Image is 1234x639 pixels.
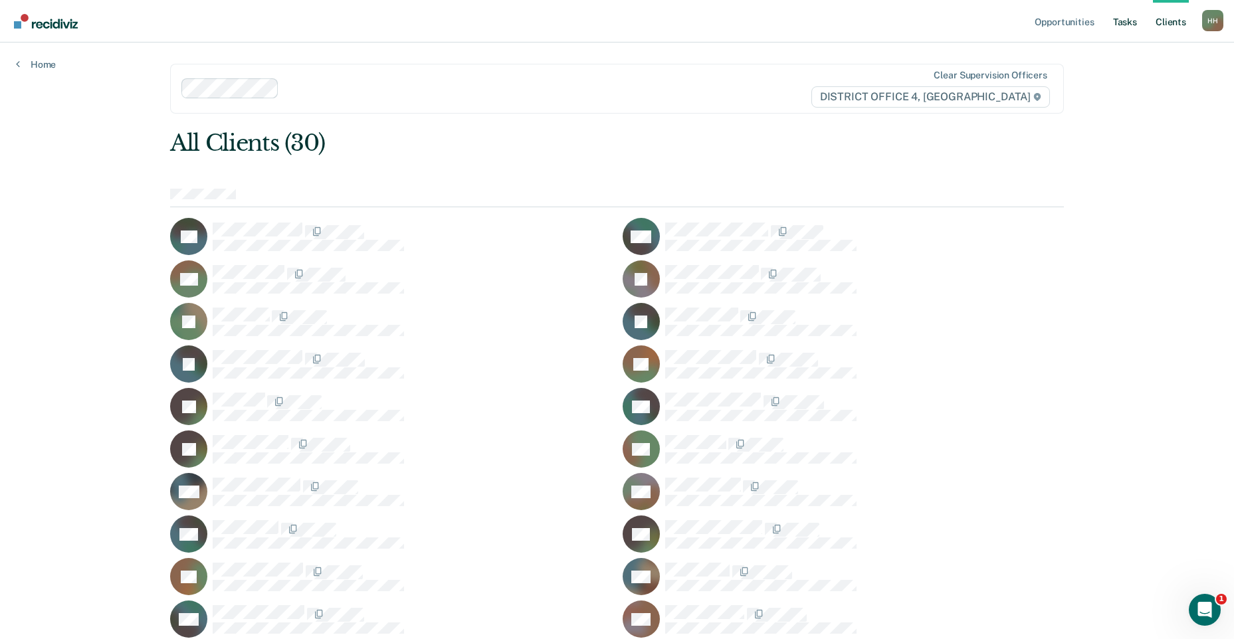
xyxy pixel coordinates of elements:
[1216,594,1227,604] span: 1
[16,58,56,70] a: Home
[811,86,1050,108] span: DISTRICT OFFICE 4, [GEOGRAPHIC_DATA]
[170,130,885,157] div: All Clients (30)
[1202,10,1223,31] button: Profile dropdown button
[1189,594,1221,626] iframe: Intercom live chat
[1202,10,1223,31] div: H H
[934,70,1047,81] div: Clear supervision officers
[14,14,78,29] img: Recidiviz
